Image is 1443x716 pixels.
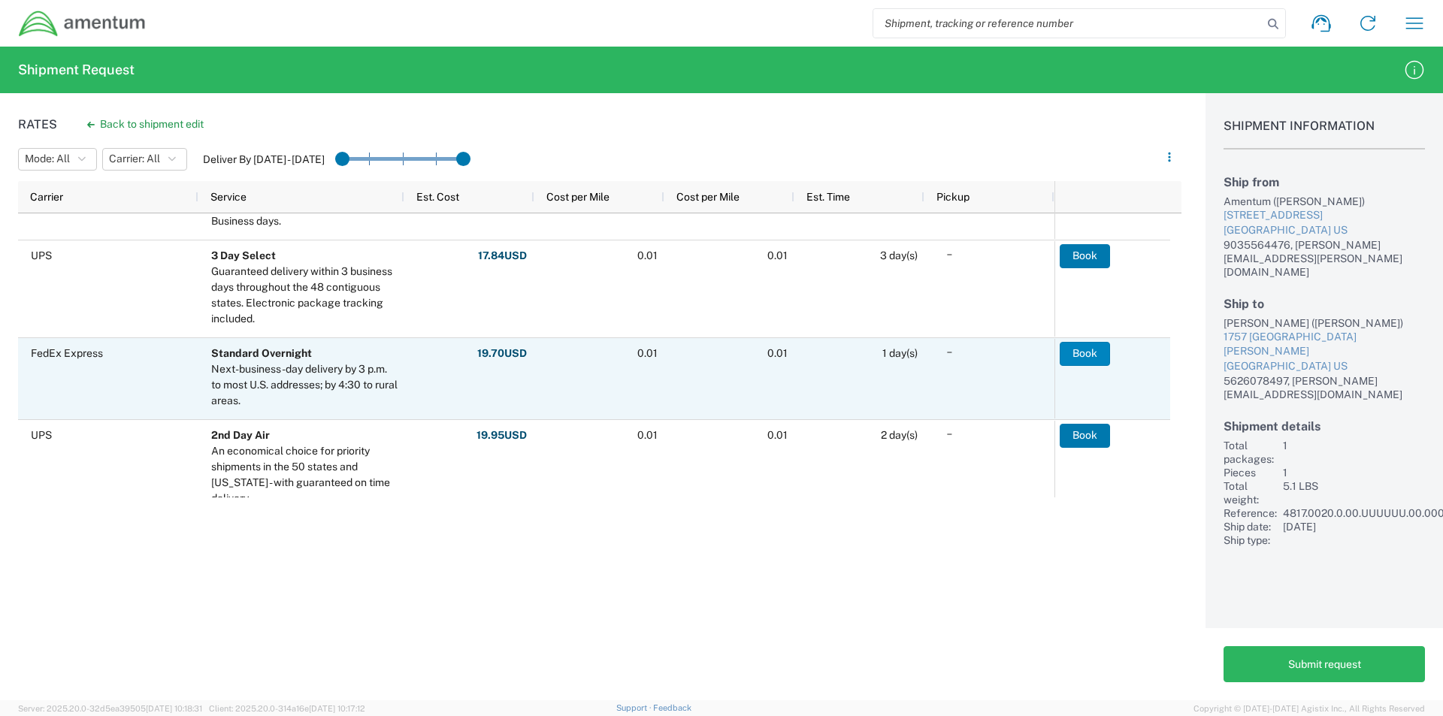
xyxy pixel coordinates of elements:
[1224,520,1277,533] div: Ship date:
[1060,244,1110,268] button: Book
[637,347,658,359] span: 0.01
[806,191,850,203] span: Est. Time
[653,703,691,712] a: Feedback
[476,424,528,448] button: 19.95USD
[1224,479,1277,506] div: Total weight:
[637,249,658,261] span: 0.01
[637,429,658,441] span: 0.01
[1224,330,1425,374] a: 1757 [GEOGRAPHIC_DATA][PERSON_NAME][GEOGRAPHIC_DATA] US
[873,9,1263,38] input: Shipment, tracking or reference number
[1224,175,1425,189] h2: Ship from
[881,429,918,441] span: 2 day(s)
[1224,330,1425,359] div: 1757 [GEOGRAPHIC_DATA][PERSON_NAME]
[546,191,610,203] span: Cost per Mile
[767,249,788,261] span: 0.01
[1060,342,1110,366] button: Book
[31,249,52,261] span: UPS
[1224,223,1425,238] div: [GEOGRAPHIC_DATA] US
[1224,439,1277,466] div: Total packages:
[1224,419,1425,434] h2: Shipment details
[30,191,63,203] span: Carrier
[309,704,365,713] span: [DATE] 10:17:12
[676,191,740,203] span: Cost per Mile
[1224,316,1425,330] div: [PERSON_NAME] ([PERSON_NAME])
[210,191,247,203] span: Service
[936,191,970,203] span: Pickup
[211,361,398,409] div: Next-business-day delivery by 3 p.m. to most U.S. addresses; by 4:30 to rural areas.
[767,429,788,441] span: 0.01
[1224,208,1425,237] a: [STREET_ADDRESS][GEOGRAPHIC_DATA] US
[18,117,57,131] h1: Rates
[880,249,918,261] span: 3 day(s)
[1224,208,1425,223] div: [STREET_ADDRESS]
[1224,359,1425,374] div: [GEOGRAPHIC_DATA] US
[416,191,459,203] span: Est. Cost
[18,61,135,79] h2: Shipment Request
[211,249,276,261] b: 3 Day Select
[1224,119,1425,150] h1: Shipment Information
[767,347,788,359] span: 0.01
[477,244,528,268] button: 17.84USD
[31,429,52,441] span: UPS
[1224,238,1425,279] div: 9035564476, [PERSON_NAME][EMAIL_ADDRESS][PERSON_NAME][DOMAIN_NAME]
[203,153,325,166] label: Deliver By [DATE] - [DATE]
[1224,466,1277,479] div: Pieces
[1224,297,1425,311] h2: Ship to
[18,10,147,38] img: dyncorp
[75,111,216,137] button: Back to shipment edit
[109,152,160,166] span: Carrier: All
[31,347,103,359] span: FedEx Express
[211,264,398,327] div: Guaranteed delivery within 3 business days throughout the 48 contiguous states. Electronic packag...
[477,346,527,361] strong: 19.70 USD
[102,148,187,171] button: Carrier: All
[211,347,312,359] b: Standard Overnight
[1060,424,1110,448] button: Book
[882,347,918,359] span: 1 day(s)
[209,704,365,713] span: Client: 2025.20.0-314a16e
[616,703,654,712] a: Support
[476,428,527,443] strong: 19.95 USD
[211,443,398,506] div: An economical choice for priority shipments in the 50 states and Puerto Rico - with guaranteed on...
[1224,506,1277,520] div: Reference:
[18,148,97,171] button: Mode: All
[1224,646,1425,682] button: Submit request
[1224,533,1277,547] div: Ship type:
[1193,702,1425,715] span: Copyright © [DATE]-[DATE] Agistix Inc., All Rights Reserved
[146,704,202,713] span: [DATE] 10:18:31
[478,249,527,263] strong: 17.84 USD
[1224,374,1425,401] div: 5626078497, [PERSON_NAME][EMAIL_ADDRESS][DOMAIN_NAME]
[25,152,70,166] span: Mode: All
[1224,195,1425,208] div: Amentum ([PERSON_NAME])
[18,704,202,713] span: Server: 2025.20.0-32d5ea39505
[211,429,270,441] b: 2nd Day Air
[476,342,528,366] button: 19.70USD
